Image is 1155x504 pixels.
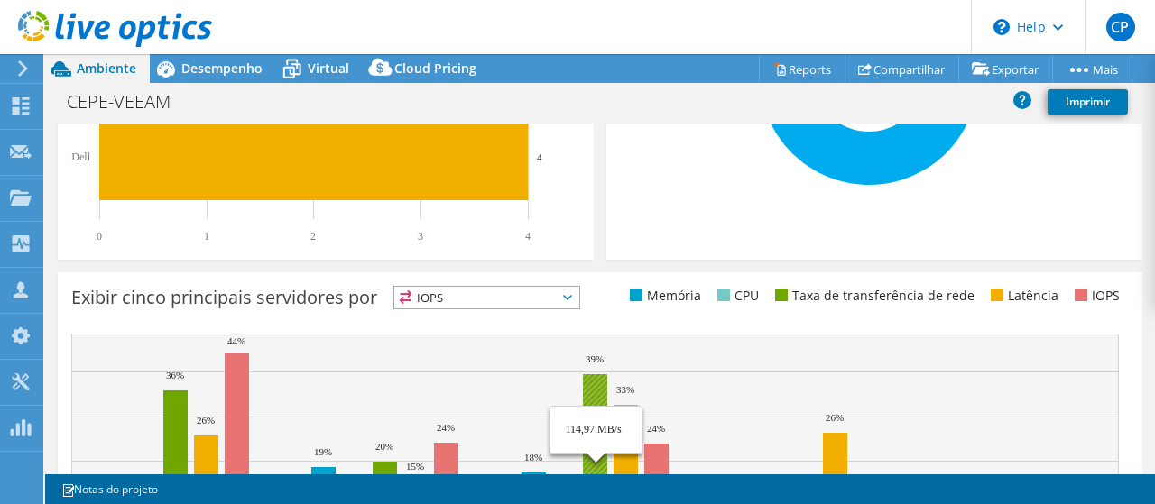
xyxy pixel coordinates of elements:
text: 33% [616,384,634,395]
li: IOPS [1070,286,1120,306]
text: 19% [314,446,332,457]
li: Latência [986,286,1058,306]
text: 4 [525,230,531,243]
text: 4 [537,151,542,162]
text: 39% [586,353,604,364]
a: Exportar [958,55,1053,83]
a: Reports [759,55,845,83]
span: Cloud Pricing [394,60,476,77]
li: Memória [625,286,701,306]
a: Notas do projeto [49,478,171,500]
text: 3 [418,230,423,243]
h1: CEPE-VEEAM [59,92,199,112]
text: 24% [437,422,455,433]
text: 20% [375,441,393,452]
a: Compartilhar [845,55,959,83]
text: Dell [71,151,90,163]
text: 0 [97,230,102,243]
text: 26% [197,415,215,426]
text: 36% [166,370,184,380]
span: Virtual [308,60,349,77]
a: Imprimir [1048,89,1128,115]
text: 2 [310,230,316,243]
text: 15% [406,461,424,472]
text: 26% [826,412,844,423]
span: Desempenho [181,60,263,77]
span: IOPS [394,287,579,308]
a: Mais [1052,55,1132,83]
span: Ambiente [77,60,136,77]
li: Taxa de transferência de rede [771,286,975,306]
text: 44% [227,335,245,346]
text: 24% [647,423,665,434]
text: 1 [204,230,209,243]
li: CPU [713,286,759,306]
svg: \n [993,19,1010,35]
text: 18% [524,452,542,463]
span: CP [1106,13,1135,41]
